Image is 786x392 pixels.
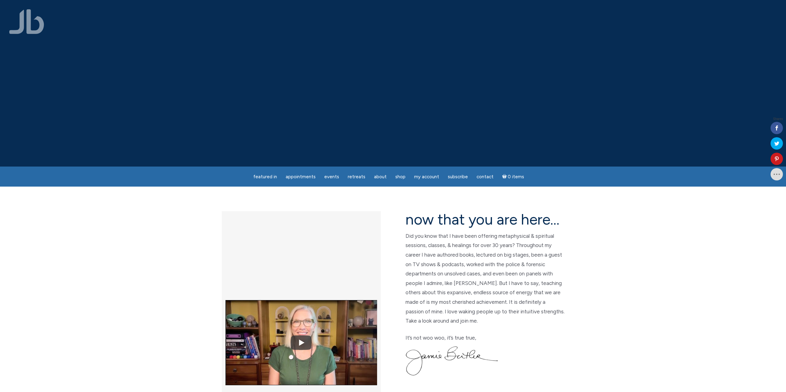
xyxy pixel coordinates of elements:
span: Contact [477,174,494,179]
a: Cart0 items [498,170,528,183]
span: featured in [253,174,277,179]
span: Appointments [286,174,316,179]
a: My Account [410,171,443,183]
a: Contact [473,171,497,183]
span: Retreats [348,174,365,179]
a: Subscribe [444,171,472,183]
a: Retreats [344,171,369,183]
span: About [374,174,387,179]
p: Did you know that I have been offering metaphysical & spiritual sessions, classes, & healings for... [406,231,565,326]
a: Events [321,171,343,183]
img: Jamie Butler. The Everyday Medium [9,9,44,34]
a: About [370,171,390,183]
span: My Account [414,174,439,179]
h2: now that you are here… [406,211,565,228]
span: 0 items [508,175,524,179]
span: Subscribe [448,174,468,179]
p: It’s not woo woo, it’s true true, [406,333,565,343]
span: Events [324,174,339,179]
i: Cart [502,174,508,179]
span: Shop [395,174,406,179]
a: Shop [392,171,409,183]
a: Appointments [282,171,319,183]
span: Shares [773,118,783,121]
a: featured in [250,171,281,183]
